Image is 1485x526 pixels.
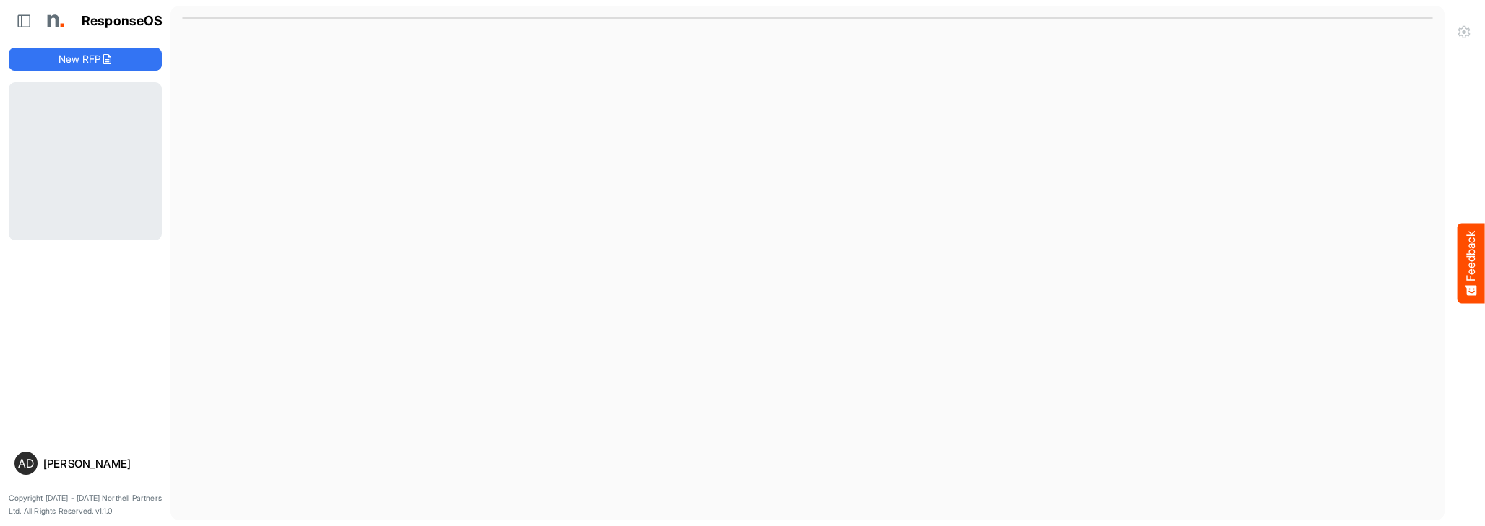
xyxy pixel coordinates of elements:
[40,6,69,35] img: Northell
[9,492,162,517] p: Copyright [DATE] - [DATE] Northell Partners Ltd. All Rights Reserved. v1.1.0
[18,457,34,469] span: AD
[9,82,162,240] div: Loading...
[43,458,156,469] div: [PERSON_NAME]
[1458,223,1485,303] button: Feedback
[82,14,163,29] h1: ResponseOS
[9,48,162,71] button: New RFP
